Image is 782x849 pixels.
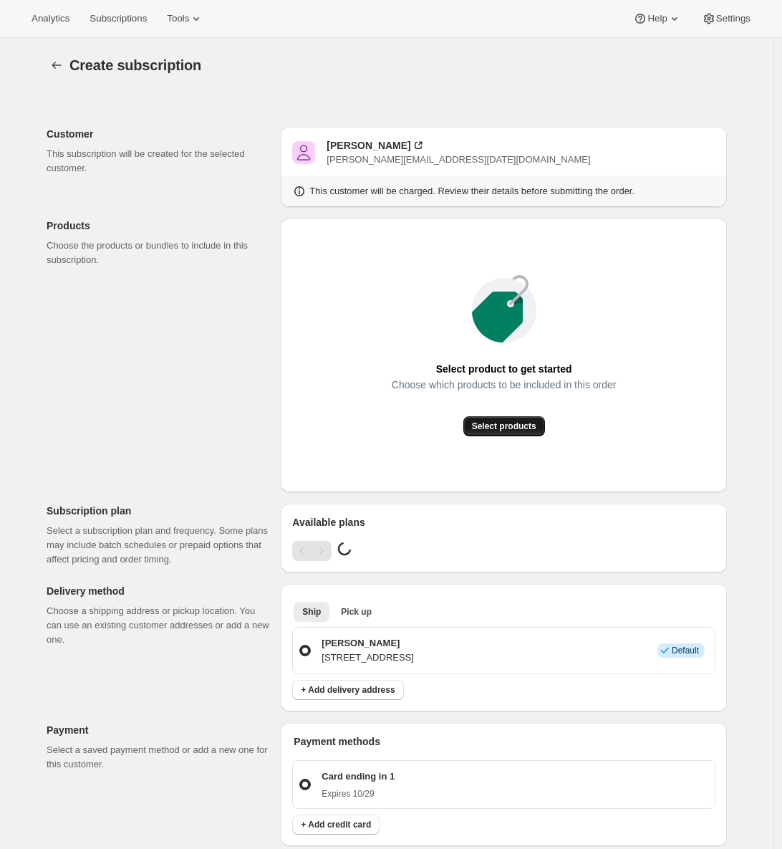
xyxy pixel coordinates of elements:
span: Select products [472,421,536,432]
p: Products [47,219,269,233]
p: [STREET_ADDRESS] [322,651,414,665]
button: Subscriptions [81,9,155,29]
p: Delivery method [47,584,269,598]
span: Subscriptions [90,13,147,24]
span: + Add credit card [301,819,371,830]
span: Ship [302,606,321,618]
button: Analytics [23,9,78,29]
button: + Add credit card [292,815,380,835]
p: Payment [47,723,269,737]
p: Expires 10/29 [322,788,395,800]
span: Default [672,645,699,656]
span: Pick up [341,606,372,618]
span: Available plans [292,515,365,529]
p: Card ending in 1 [322,769,395,784]
p: This subscription will be created for the selected customer. [47,147,269,176]
nav: Pagination [292,541,332,561]
span: [PERSON_NAME][EMAIL_ADDRESS][DATE][DOMAIN_NAME] [327,154,590,165]
button: Select products [463,416,545,436]
p: Subscription plan [47,504,269,518]
p: Select a subscription plan and frequency. Some plans may include batch schedules or prepaid optio... [47,524,269,567]
span: Tools [167,13,189,24]
span: Adrian Andrad [292,141,315,164]
p: Choose the products or bundles to include in this subscription. [47,239,269,267]
span: Help [647,13,667,24]
p: This customer will be charged. Review their details before submitting the order. [309,184,634,198]
p: Choose a shipping address or pickup location. You can use an existing customer addresses or add a... [47,604,269,647]
div: [PERSON_NAME] [327,138,410,153]
p: [PERSON_NAME] [322,636,414,651]
span: Choose which products to be included in this order [392,375,617,395]
p: Payment methods [294,734,715,749]
p: Customer [47,127,269,141]
p: Select a saved payment method or add a new one for this customer. [47,743,269,772]
span: + Add delivery address [301,684,395,696]
span: Create subscription [69,57,201,73]
button: Help [624,9,690,29]
button: Settings [693,9,759,29]
button: Tools [158,9,212,29]
span: Analytics [32,13,69,24]
button: + Add delivery address [292,680,403,700]
span: Select product to get started [436,359,572,379]
span: Settings [716,13,750,24]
